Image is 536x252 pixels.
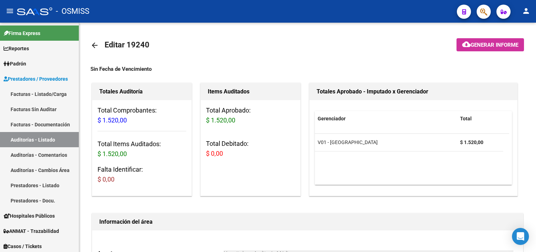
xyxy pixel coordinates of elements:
[90,41,99,50] mat-icon: arrow_back
[460,139,483,145] strong: $ 1.520,00
[522,7,530,15] mat-icon: person
[4,60,26,68] span: Padrón
[99,86,184,97] h1: Totales Auditoría
[99,216,516,228] h1: Información del área
[56,4,89,19] span: - OSMISS
[4,29,40,37] span: Firma Express
[206,150,223,157] span: $ 0,00
[90,65,525,73] div: Sin Fecha de Vencimiento
[98,116,127,124] span: $ 1.520,00
[4,212,55,220] span: Hospitales Públicos
[98,165,186,184] h3: Falta Identificar:
[317,86,511,97] h1: Totales Aprobado - Imputado x Gerenciador
[460,116,472,121] span: Total
[4,242,42,250] span: Casos / Tickets
[206,105,295,125] h3: Total Aprobado:
[315,111,457,126] datatable-header-cell: Gerenciador
[318,116,346,121] span: Gerenciador
[462,40,471,48] mat-icon: cloud_download
[98,105,186,125] h3: Total Comprobantes:
[98,139,186,159] h3: Total Items Auditados:
[208,86,293,97] h1: Items Auditados
[105,40,149,49] span: Editar 19240
[206,116,235,124] span: $ 1.520,00
[457,38,524,51] button: Generar informe
[318,139,378,145] span: V01 - [GEOGRAPHIC_DATA]
[4,45,29,52] span: Reportes
[4,227,59,235] span: ANMAT - Trazabilidad
[4,75,68,83] span: Prestadores / Proveedores
[457,111,503,126] datatable-header-cell: Total
[98,150,127,157] span: $ 1.520,00
[512,228,529,245] div: Open Intercom Messenger
[206,139,295,159] h3: Total Debitado:
[98,176,114,183] span: $ 0,00
[471,42,518,48] span: Generar informe
[6,7,14,15] mat-icon: menu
